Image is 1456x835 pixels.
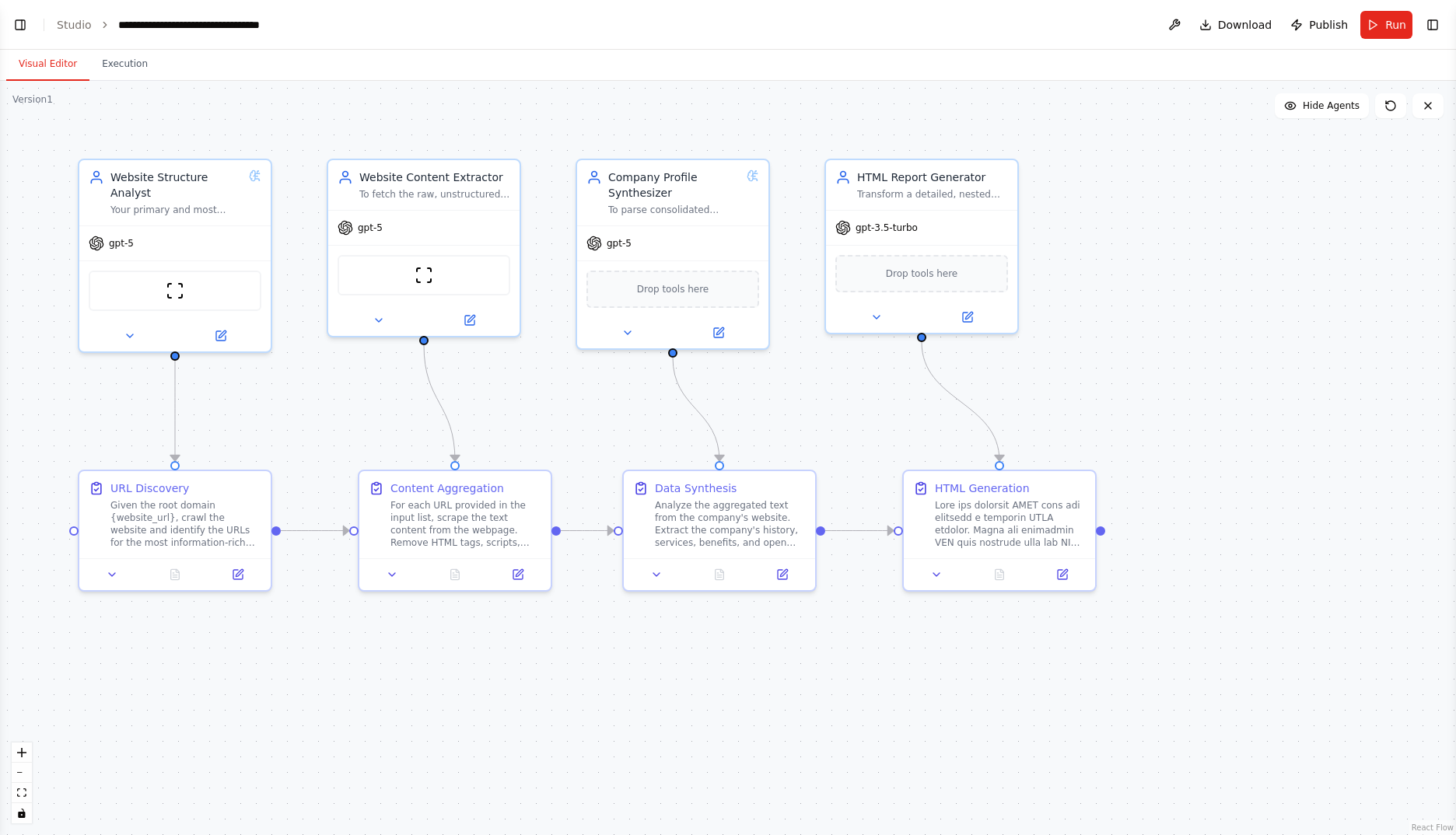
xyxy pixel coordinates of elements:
div: Lore ips dolorsit AMET cons adi elitsedd e temporin UTLA etdolor. Magna ali enimadmin VEN quis no... [935,499,1086,549]
div: React Flow controls [12,742,32,823]
div: Transform a detailed, nested JSON object containing company data into a rich, comprehensive, and ... [857,188,1008,201]
div: Website Structure AnalystYour primary and most important task is to find the main “Careers” page ... [78,159,272,353]
span: Drop tools here [886,266,958,281]
g: Edge from 9612db76-e0a4-47c1-8ea9-d4538ecbb620 to f9473fa5-f24d-4f0a-92e6-e27f04847e55 [665,358,727,461]
div: Company Profile Synthesizer [608,169,740,201]
img: ScrapeWebsiteTool [166,281,184,300]
g: Edge from c15578f7-ce63-4543-ab97-40d072be7fd6 to f9473fa5-f24d-4f0a-92e6-e27f04847e55 [561,523,614,539]
button: zoom out [12,763,32,783]
span: gpt-5 [358,222,383,234]
button: Open in side panel [177,327,264,345]
button: Open in side panel [491,565,544,584]
button: Show right sidebar [1422,14,1444,36]
span: Run [1385,17,1406,33]
button: Publish [1284,11,1354,39]
div: HTML GenerationLore ips dolorsit AMET cons adi elitsedd e temporin UTLA etdolor. Magna ali enimad... [902,470,1097,592]
img: ScrapeWebsiteTool [415,266,433,285]
div: Analyze the aggregated text from the company's website. Extract the company's history, services, ... [655,499,806,549]
g: Edge from 5d3f7eb2-ef38-491a-9fb1-00e389911a58 to 857f47ba-0a32-4371-9ce1-063d3e29ce81 [167,345,183,461]
button: No output available [142,565,208,584]
g: Edge from f9473fa5-f24d-4f0a-92e6-e27f04847e55 to 85026027-0d72-45b6-9a8c-0b0a6e83f200 [825,523,894,539]
div: Data SynthesisAnalyze the aggregated text from the company's website. Extract the company's histo... [622,470,817,592]
button: No output available [967,565,1033,584]
span: Publish [1309,17,1348,33]
button: Open in side panel [674,323,762,342]
div: HTML Report GeneratorTransform a detailed, nested JSON object containing company data into a rich... [824,159,1019,334]
div: Website Content Extractor [359,169,510,185]
button: Execution [89,48,160,81]
button: Hide Agents [1275,93,1369,118]
button: Open in side panel [755,565,809,584]
span: gpt-5 [607,237,632,250]
div: Data Synthesis [655,480,737,496]
button: Open in side panel [1035,565,1089,584]
button: No output available [422,565,488,584]
div: Content Aggregation [390,480,504,496]
g: Edge from 857f47ba-0a32-4371-9ce1-063d3e29ce81 to c15578f7-ce63-4543-ab97-40d072be7fd6 [281,523,349,539]
div: Website Structure Analyst [110,169,243,201]
span: Drop tools here [637,281,709,297]
a: React Flow attribution [1412,823,1454,832]
button: Run [1360,11,1412,39]
div: Given the root domain {website_url}, crawl the website and identify the URLs for the most informa... [110,499,261,549]
button: fit view [12,783,32,803]
button: zoom in [12,742,32,763]
div: HTML Generation [935,480,1030,496]
g: Edge from e0727ab0-4e52-43b1-99c0-08231bd83581 to c15578f7-ce63-4543-ab97-40d072be7fd6 [416,345,463,461]
div: Version 1 [12,93,53,106]
div: For each URL provided in the input list, scrape the text content from the webpage. Remove HTML ta... [390,499,541,549]
button: Open in side panel [923,308,1011,327]
button: toggle interactivity [12,803,32,823]
div: URL Discovery [110,480,189,496]
span: Download [1218,17,1272,33]
a: Studio [57,19,92,31]
span: gpt-3.5-turbo [856,222,918,234]
button: Open in side panel [425,311,513,330]
div: Website Content ExtractorTo fetch the raw, unstructured text content from a given list of URLs an... [327,159,521,337]
span: Hide Agents [1303,100,1360,112]
div: To fetch the raw, unstructured text content from a given list of URLs and consolidate it into a s... [359,188,510,201]
div: URL DiscoveryGiven the root domain {website_url}, crawl the website and identify the URLs for the... [78,470,272,592]
div: To parse consolidated website text content and synthesize key information into a structured JSON ... [608,204,740,216]
g: Edge from 5d52788a-6ec5-4f9c-acea-97f459b3e507 to 85026027-0d72-45b6-9a8c-0b0a6e83f200 [914,342,1007,461]
div: Company Profile SynthesizerTo parse consolidated website text content and synthesize key informat... [576,159,770,350]
button: Open in side panel [211,565,264,584]
button: No output available [687,565,753,584]
button: Show left sidebar [9,14,31,36]
button: Download [1193,11,1279,39]
span: gpt-5 [109,237,134,250]
button: Visual Editor [6,48,89,81]
div: Content AggregationFor each URL provided in the input list, scrape the text content from the webp... [358,470,552,592]
div: HTML Report Generator [857,169,1008,185]
div: Your primary and most important task is to find the main “Careers” page on the website {website_u... [110,204,243,216]
nav: breadcrumb [57,17,260,33]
